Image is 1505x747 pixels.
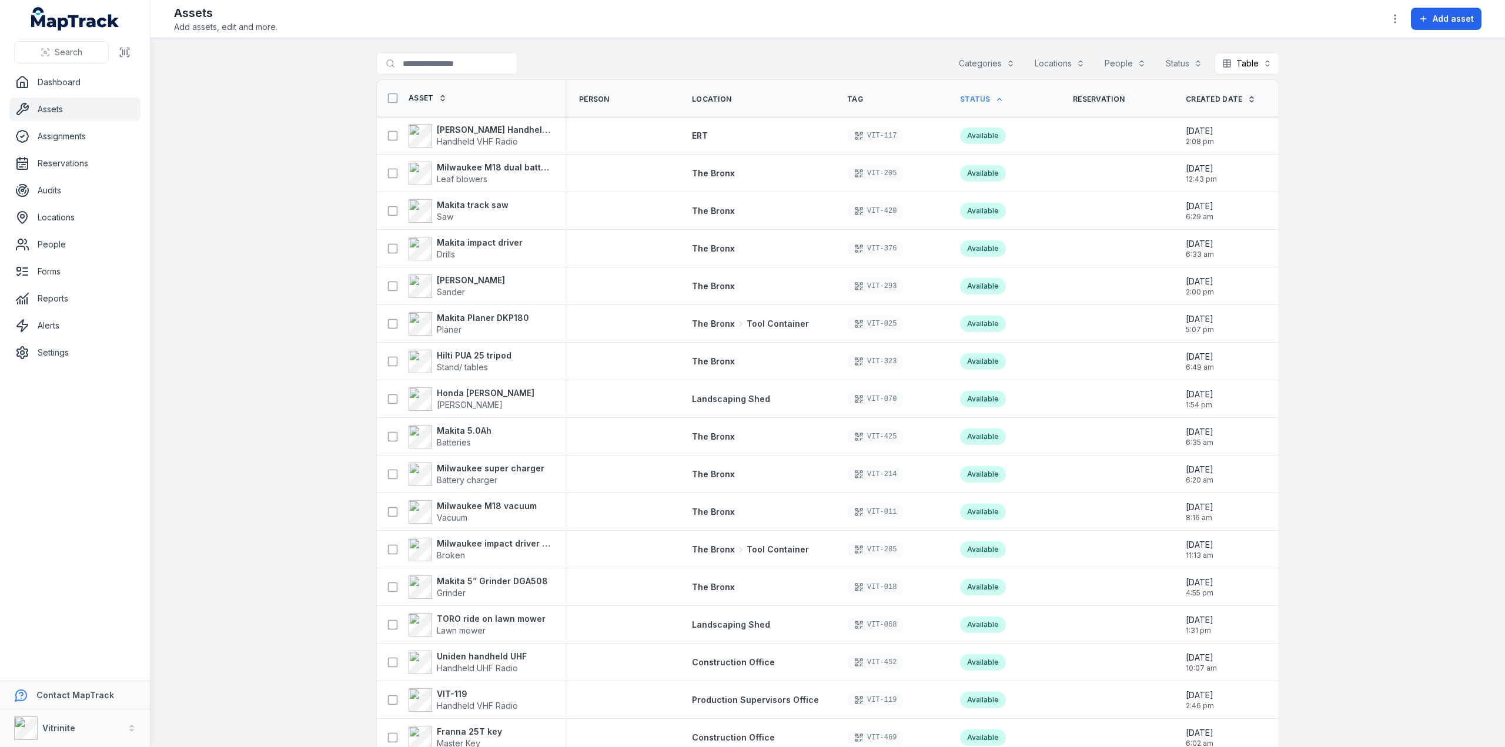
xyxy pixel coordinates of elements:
strong: VIT-119 [437,688,518,700]
span: [DATE] [1186,577,1213,588]
span: [DATE] [1186,238,1214,250]
a: Production Supervisors Office [692,694,819,706]
a: The Bronx [692,431,735,443]
a: The BronxTool Container [692,318,809,330]
span: Add asset [1433,13,1474,25]
time: 29/05/2025, 1:54:58 pm [1186,388,1213,410]
time: 30/04/2025, 2:00:18 pm [1186,276,1214,297]
span: 8:16 am [1186,513,1213,522]
strong: Milwaukee impact driver M18 FID3 [437,538,551,550]
a: Asset [409,93,447,103]
span: [DATE] [1186,125,1214,137]
span: [DATE] [1186,200,1213,212]
strong: Vitrinite [42,723,75,733]
span: 2:08 pm [1186,137,1214,146]
time: 01/05/2025, 6:20:06 am [1186,464,1213,485]
button: Add asset [1411,8,1481,30]
time: 14/05/2025, 6:35:33 am [1186,426,1213,447]
div: Available [960,579,1006,595]
span: 10:07 am [1186,664,1217,673]
div: Available [960,391,1006,407]
span: Location [692,95,731,104]
button: Status [1158,52,1210,75]
span: 6:33 am [1186,250,1214,259]
strong: Milwaukee M18 dual battery leaf blower [437,162,551,173]
span: Tool Container [747,544,809,555]
button: Locations [1027,52,1092,75]
span: Tag [847,95,863,104]
div: Available [960,504,1006,520]
div: Available [960,240,1006,257]
span: Sander [437,287,465,297]
span: The Bronx [692,168,735,178]
time: 30/04/2025, 12:43:02 pm [1186,163,1217,184]
span: The Bronx [692,431,735,441]
a: Makita track sawSaw [409,199,509,223]
span: 1:54 pm [1186,400,1213,410]
strong: Honda [PERSON_NAME] [437,387,534,399]
span: Construction Office [692,732,775,742]
a: Dashboard [9,71,141,94]
a: Landscaping Shed [692,619,770,631]
span: Add assets, edit and more. [174,21,277,33]
span: Asset [409,93,434,103]
strong: Uniden handheld UHF [437,651,527,662]
a: Alerts [9,314,141,337]
span: [DATE] [1186,388,1213,400]
a: TORO ride on lawn mowerLawn mower [409,613,546,637]
a: Makita impact driverDrills [409,237,523,260]
a: The Bronx [692,205,735,217]
strong: Milwaukee super charger [437,463,544,474]
strong: Franna 25T key [437,726,502,738]
strong: Makita Planer DKP180 [437,312,529,324]
a: Landscaping Shed [692,393,770,405]
a: Assignments [9,125,141,148]
a: The Bronx [692,243,735,254]
span: The Bronx [692,507,735,517]
div: VIT-025 [847,316,904,332]
span: 6:29 am [1186,212,1213,222]
span: [DATE] [1186,652,1217,664]
span: Reservation [1073,95,1125,104]
strong: Contact MapTrack [36,690,114,700]
button: People [1097,52,1153,75]
div: VIT-285 [847,541,904,558]
div: VIT-376 [847,240,904,257]
a: Reports [9,287,141,310]
a: ERT [692,130,708,142]
span: The Bronx [692,281,735,291]
span: [DATE] [1186,426,1213,438]
span: [DATE] [1186,464,1213,475]
span: 4:55 pm [1186,588,1213,598]
div: VIT-214 [847,466,904,483]
div: Available [960,278,1006,294]
div: VIT-469 [847,729,904,746]
span: Grinder [437,588,466,598]
span: [DATE] [1186,163,1217,175]
a: Milwaukee impact driver M18 FID3Broken [409,538,551,561]
time: 09/07/2025, 2:08:10 pm [1186,125,1214,146]
span: 2:00 pm [1186,287,1214,297]
time: 29/07/2025, 2:46:29 pm [1186,689,1214,711]
span: 1:31 pm [1186,626,1213,635]
strong: [PERSON_NAME] [437,274,505,286]
span: Drills [437,249,455,259]
a: Construction Office [692,656,775,668]
a: People [9,233,141,256]
span: [DATE] [1186,276,1214,287]
a: Assets [9,98,141,121]
span: Construction Office [692,657,775,667]
a: VIT-119Handheld VHF Radio [409,688,518,712]
span: 11:13 am [1186,551,1213,560]
div: VIT-425 [847,428,904,445]
span: Status [960,95,991,104]
span: Search [55,46,82,58]
strong: Makita 5” Grinder DGA508 [437,575,548,587]
span: [DATE] [1186,727,1213,739]
span: Tool Container [747,318,809,330]
a: Uniden handheld UHFHandheld UHF Radio [409,651,527,674]
a: Makita 5.0AhBatteries [409,425,491,448]
span: The Bronx [692,356,735,366]
div: VIT-068 [847,617,904,633]
a: Audits [9,179,141,202]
